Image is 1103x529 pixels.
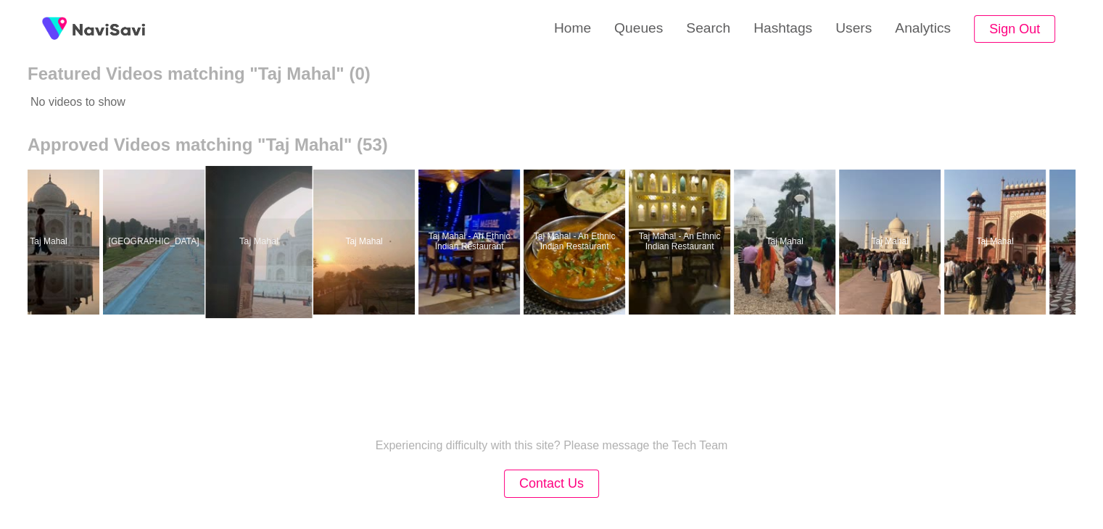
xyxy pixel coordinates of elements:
[376,439,728,452] p: Experiencing difficulty with this site? Please message the Tech Team
[629,170,734,315] a: Taj Mahal - An Ethnic Indian RestaurantTaj Mahal - An Ethnic Indian Restaurant
[839,170,944,315] a: Taj MahalTaj Mahal
[208,170,313,315] a: Taj MahalTaj Mahal
[974,15,1055,43] button: Sign Out
[28,135,1075,155] h2: Approved Videos matching "Taj Mahal" (53)
[28,84,970,120] p: No videos to show
[524,170,629,315] a: Taj Mahal - An Ethnic Indian RestaurantTaj Mahal - An Ethnic Indian Restaurant
[504,478,599,490] a: Contact Us
[36,11,73,47] img: fireSpot
[313,170,418,315] a: Taj MahalTaj Mahal
[944,170,1049,315] a: Taj MahalTaj Mahal
[103,170,208,315] a: [GEOGRAPHIC_DATA]Taj Mahal Tower
[734,170,839,315] a: Taj MahalTaj Mahal
[28,64,1075,84] h2: Featured Videos matching "Taj Mahal" (0)
[418,170,524,315] a: Taj Mahal - An Ethnic Indian RestaurantTaj Mahal - An Ethnic Indian Restaurant
[73,22,145,36] img: fireSpot
[504,470,599,498] button: Contact Us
